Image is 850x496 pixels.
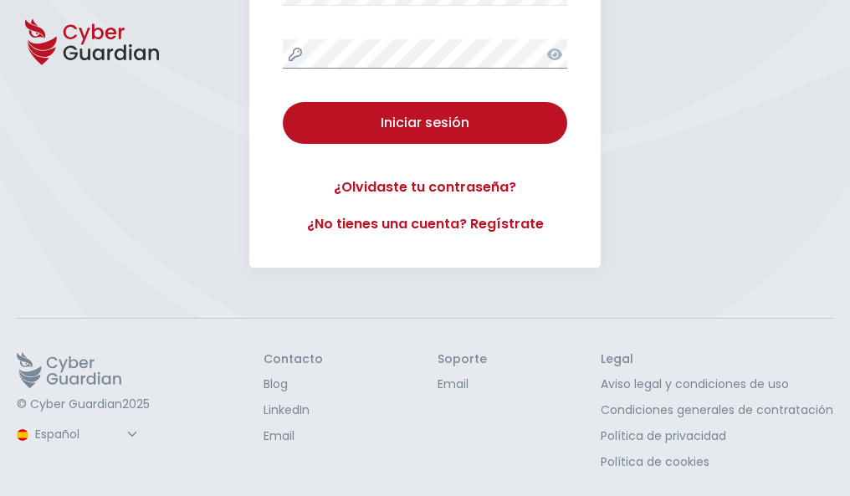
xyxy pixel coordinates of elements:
[283,102,567,144] button: Iniciar sesión
[17,429,28,441] img: region-logo
[295,113,555,133] div: Iniciar sesión
[601,352,833,367] h3: Legal
[264,376,323,393] a: Blog
[601,453,833,471] a: Política de cookies
[438,352,487,367] h3: Soporte
[283,177,567,197] a: ¿Olvidaste tu contraseña?
[264,427,323,445] a: Email
[601,427,833,445] a: Política de privacidad
[601,376,833,393] a: Aviso legal y condiciones de uso
[17,397,150,412] p: © Cyber Guardian 2025
[601,401,833,419] a: Condiciones generales de contratación
[264,401,323,419] a: LinkedIn
[264,352,323,367] h3: Contacto
[438,376,487,393] a: Email
[283,214,567,234] a: ¿No tienes una cuenta? Regístrate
